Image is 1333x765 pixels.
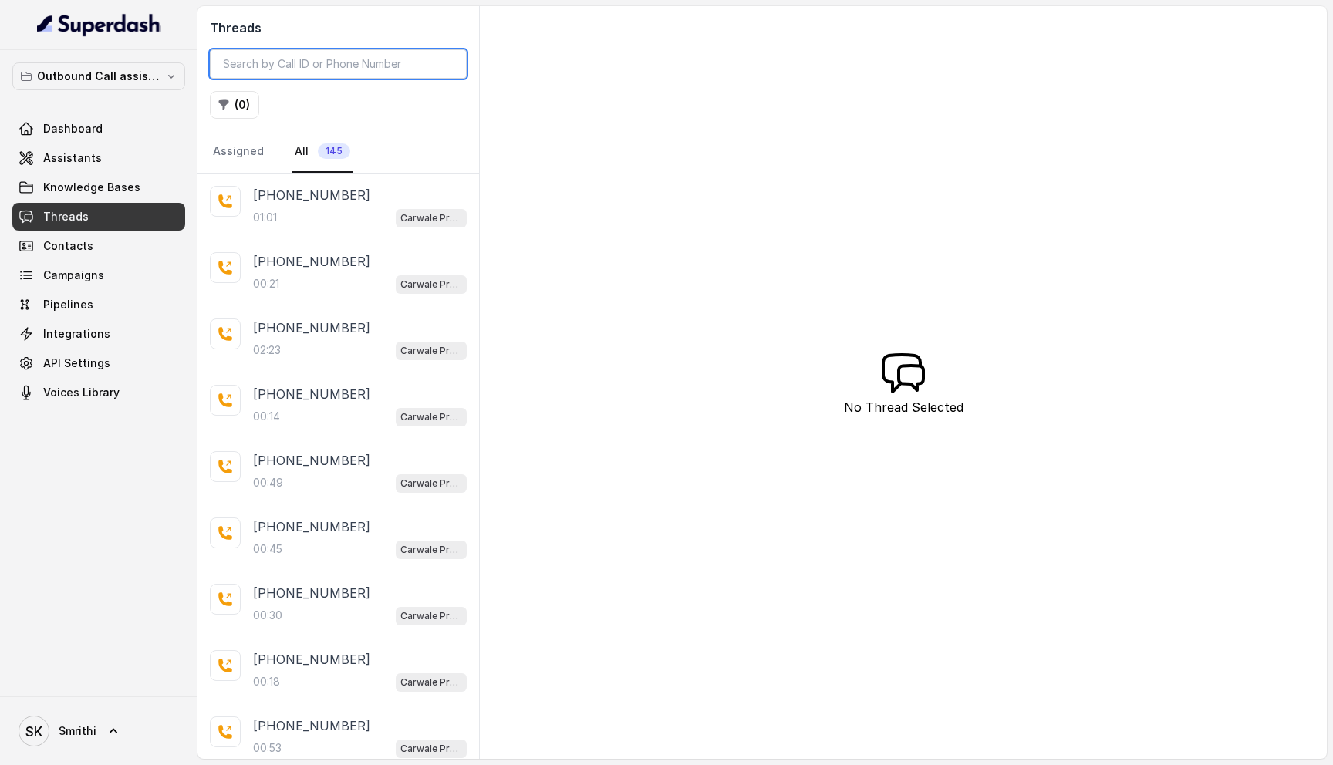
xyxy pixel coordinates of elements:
button: (0) [210,91,259,119]
a: Pipelines [12,291,185,318]
p: 01:01 [253,210,277,225]
span: Pipelines [43,297,93,312]
span: API Settings [43,356,110,371]
a: API Settings [12,349,185,377]
p: 00:18 [253,674,280,689]
p: Carwale Premium Voice Assistant [400,542,462,558]
p: Carwale Premium Voice Assistant [400,211,462,226]
h2: Threads [210,19,467,37]
nav: Tabs [210,131,467,173]
p: 00:21 [253,276,279,292]
img: light.svg [37,12,161,37]
span: Knowledge Bases [43,180,140,195]
input: Search by Call ID or Phone Number [210,49,467,79]
p: [PHONE_NUMBER] [253,584,370,602]
p: Carwale Premium Voice Assistant [400,277,462,292]
a: Voices Library [12,379,185,406]
p: [PHONE_NUMBER] [253,385,370,403]
span: Integrations [43,326,110,342]
a: Threads [12,203,185,231]
a: Assigned [210,131,267,173]
p: Carwale Premium Voice Assistant [400,675,462,690]
a: Dashboard [12,115,185,143]
p: 00:53 [253,740,282,756]
button: Outbound Call assistant [12,62,185,90]
span: Assistants [43,150,102,166]
p: 00:30 [253,608,282,623]
p: Carwale Premium Voice Assistant [400,608,462,624]
p: 00:45 [253,541,282,557]
p: [PHONE_NUMBER] [253,650,370,669]
span: 145 [318,143,350,159]
a: Integrations [12,320,185,348]
p: Carwale Premium Voice Assistant [400,476,462,491]
p: Carwale Premium Voice Assistant [400,343,462,359]
p: 00:14 [253,409,280,424]
a: Campaigns [12,261,185,289]
p: [PHONE_NUMBER] [253,517,370,536]
a: Contacts [12,232,185,260]
p: [PHONE_NUMBER] [253,186,370,204]
a: All145 [292,131,353,173]
a: Assistants [12,144,185,172]
p: No Thread Selected [844,398,963,416]
span: Contacts [43,238,93,254]
span: Threads [43,209,89,224]
a: Smrithi [12,709,185,753]
p: [PHONE_NUMBER] [253,451,370,470]
p: 00:49 [253,475,283,490]
span: Campaigns [43,268,104,283]
p: [PHONE_NUMBER] [253,252,370,271]
span: Smrithi [59,723,96,739]
span: Dashboard [43,121,103,136]
p: Carwale Premium Voice Assistant [400,741,462,757]
p: Outbound Call assistant [37,67,160,86]
span: Voices Library [43,385,120,400]
a: Knowledge Bases [12,174,185,201]
p: [PHONE_NUMBER] [253,716,370,735]
p: Carwale Premium Voice Assistant [400,409,462,425]
p: [PHONE_NUMBER] [253,318,370,337]
text: SK [25,723,42,740]
p: 02:23 [253,342,281,358]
